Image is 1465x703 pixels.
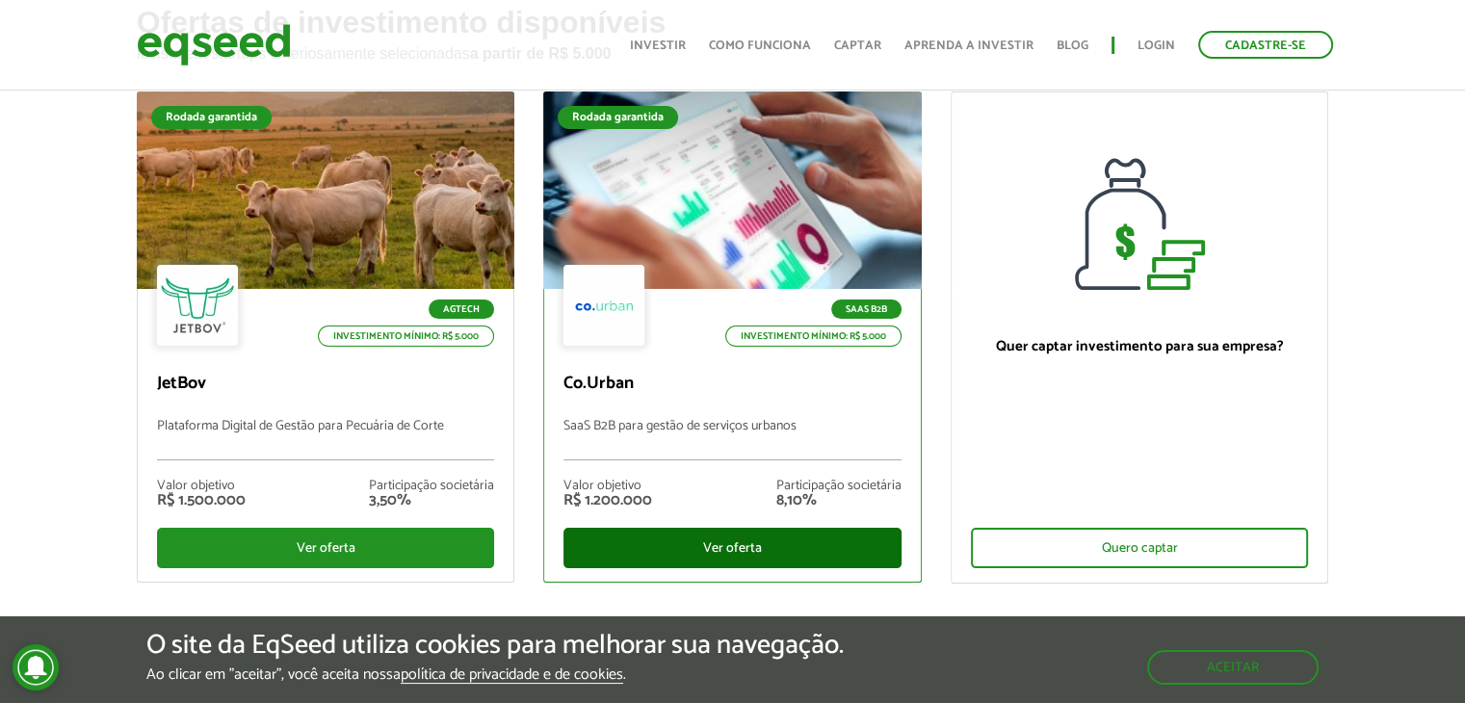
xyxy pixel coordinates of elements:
div: Rodada garantida [151,106,272,129]
a: Rodada garantida Agtech Investimento mínimo: R$ 5.000 JetBov Plataforma Digital de Gestão para Pe... [137,91,515,583]
div: 8,10% [776,493,902,508]
p: Co.Urban [563,374,902,395]
p: SaaS B2B [831,299,902,319]
p: Quer captar investimento para sua empresa? [971,338,1309,355]
div: Quero captar [971,528,1309,568]
p: Investimento mínimo: R$ 5.000 [318,325,494,347]
a: Rodada garantida SaaS B2B Investimento mínimo: R$ 5.000 Co.Urban SaaS B2B para gestão de serviços... [543,91,922,583]
div: Valor objetivo [157,480,246,493]
p: JetBov [157,374,495,395]
div: 3,50% [369,493,494,508]
p: Agtech [429,299,494,319]
div: Rodada garantida [558,106,678,129]
p: Investimento mínimo: R$ 5.000 [725,325,902,347]
a: Quer captar investimento para sua empresa? Quero captar [951,91,1329,584]
a: Aprenda a investir [904,39,1033,52]
div: Participação societária [776,480,902,493]
a: Como funciona [709,39,811,52]
a: Cadastre-se [1198,31,1333,59]
div: R$ 1.500.000 [157,493,246,508]
a: Login [1138,39,1175,52]
div: Ver oferta [157,528,495,568]
a: Investir [630,39,686,52]
p: SaaS B2B para gestão de serviços urbanos [563,419,902,460]
div: Ver oferta [563,528,902,568]
p: Ao clicar em "aceitar", você aceita nossa . [146,665,844,684]
div: R$ 1.200.000 [563,493,652,508]
p: Plataforma Digital de Gestão para Pecuária de Corte [157,419,495,460]
button: Aceitar [1147,650,1319,685]
h5: O site da EqSeed utiliza cookies para melhorar sua navegação. [146,631,844,661]
div: Participação societária [369,480,494,493]
a: Blog [1057,39,1088,52]
a: Captar [834,39,881,52]
div: Valor objetivo [563,480,652,493]
img: EqSeed [137,19,291,70]
a: política de privacidade e de cookies [401,667,623,684]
